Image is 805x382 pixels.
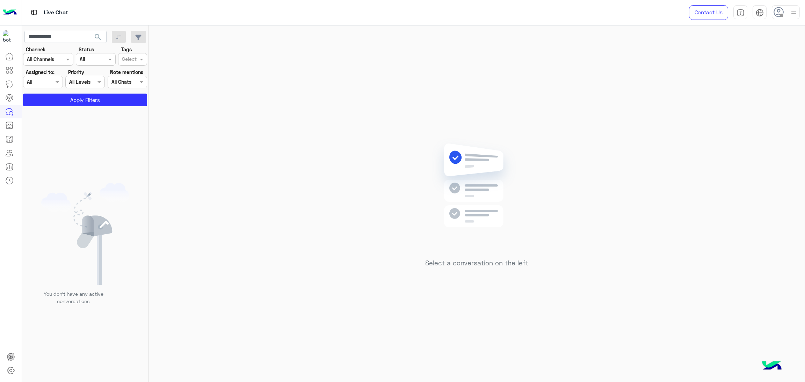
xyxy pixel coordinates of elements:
[23,94,147,106] button: Apply Filters
[689,5,728,20] a: Contact Us
[38,290,109,305] p: You don’t have any active conversations
[30,8,38,17] img: tab
[41,183,129,285] img: empty users
[737,9,745,17] img: tab
[121,46,132,53] label: Tags
[426,138,527,254] img: no messages
[760,354,784,379] img: hulul-logo.png
[3,30,15,43] img: 1403182699927242
[733,5,747,20] a: tab
[121,55,137,64] div: Select
[89,31,107,46] button: search
[68,68,84,76] label: Priority
[3,5,17,20] img: Logo
[26,68,55,76] label: Assigned to:
[110,68,143,76] label: Note mentions
[26,46,45,53] label: Channel:
[756,9,764,17] img: tab
[425,259,528,267] h5: Select a conversation on the left
[79,46,94,53] label: Status
[44,8,68,17] p: Live Chat
[94,33,102,41] span: search
[789,8,798,17] img: profile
